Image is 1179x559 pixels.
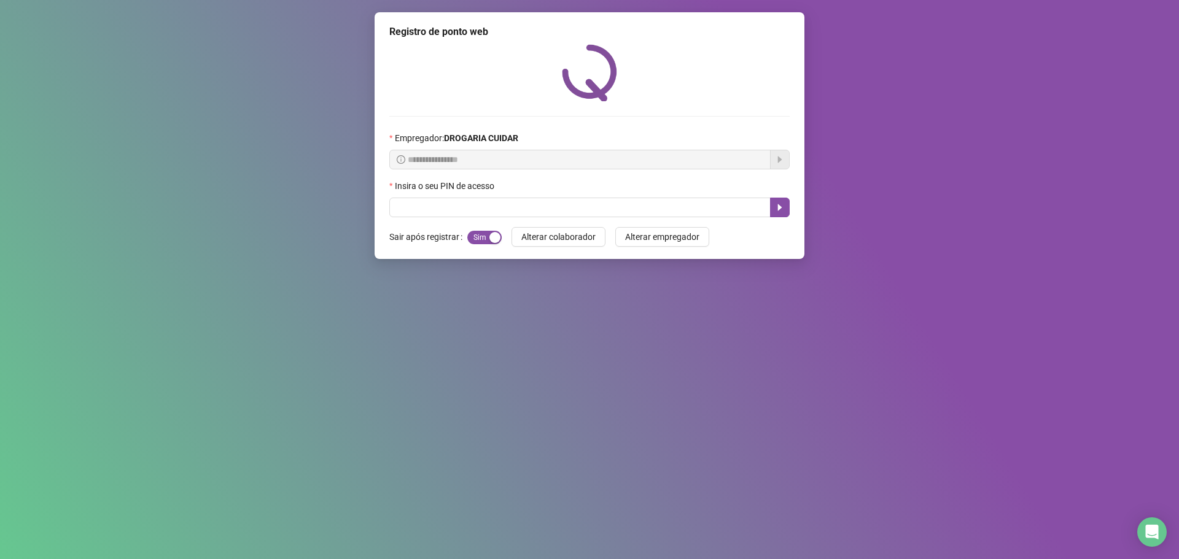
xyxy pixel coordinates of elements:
button: Alterar empregador [615,227,709,247]
strong: DROGARIA CUIDAR [444,133,518,143]
span: Alterar colaborador [521,230,596,244]
span: Alterar empregador [625,230,699,244]
img: QRPoint [562,44,617,101]
span: info-circle [397,155,405,164]
button: Alterar colaborador [512,227,605,247]
label: Insira o seu PIN de acesso [389,179,502,193]
span: Empregador : [395,131,518,145]
div: Registro de ponto web [389,25,790,39]
label: Sair após registrar [389,227,467,247]
div: Open Intercom Messenger [1137,517,1167,547]
span: caret-right [775,202,785,212]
